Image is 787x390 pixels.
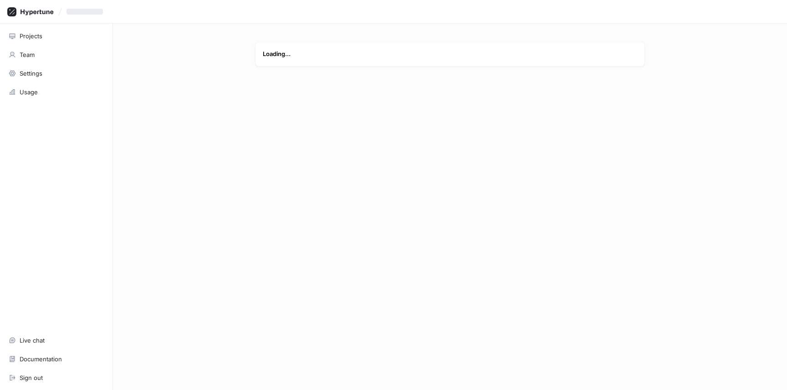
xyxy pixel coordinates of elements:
span: ‌ [66,9,103,15]
div: Sign out [20,374,43,381]
div: Settings [20,70,42,77]
div: Live chat [20,337,45,344]
button: ‌ [63,4,110,19]
a: Usage [5,84,108,100]
a: Projects [5,28,108,44]
div: Usage [20,88,38,96]
div: Documentation [20,355,62,363]
p: Loading... [263,50,637,59]
a: Documentation [5,351,108,367]
div: Projects [20,32,42,40]
a: Settings [5,66,108,81]
div: Team [20,51,35,58]
a: Team [5,47,108,62]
